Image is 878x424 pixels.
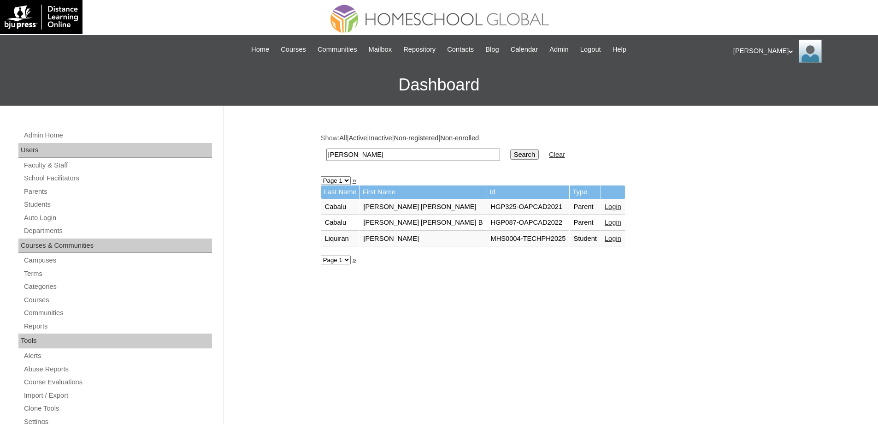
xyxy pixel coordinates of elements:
a: Parents [23,186,212,197]
span: Courses [281,44,306,55]
td: [PERSON_NAME] [PERSON_NAME] B [360,215,487,231]
span: Admin [549,44,569,55]
div: Users [18,143,212,158]
td: Cabalu [321,199,359,215]
td: HGP325-OAPCAD2021 [487,199,570,215]
a: Terms [23,268,212,280]
input: Search [510,149,539,160]
a: Admin [545,44,573,55]
img: Ariane Ebuen [799,40,822,63]
a: Alerts [23,350,212,362]
a: Communities [313,44,362,55]
a: Login [605,203,621,210]
a: » [353,177,356,184]
span: Help [613,44,626,55]
a: Inactive [369,134,392,142]
a: Home [247,44,274,55]
td: Id [487,185,570,199]
a: Blog [481,44,503,55]
span: Communities [318,44,357,55]
span: Mailbox [369,44,392,55]
td: First Name [360,185,487,199]
a: Courses [23,294,212,306]
a: Abuse Reports [23,364,212,375]
td: Parent [570,215,601,231]
td: Last Name [321,185,359,199]
a: School Facilitators [23,173,212,184]
a: Non-enrolled [440,134,479,142]
a: Categories [23,281,212,293]
h3: Dashboard [5,64,873,106]
td: Liquiran [321,231,359,247]
a: Repository [399,44,440,55]
td: Student [570,231,601,247]
input: Search [326,149,500,161]
a: Admin Home [23,130,212,141]
div: Courses & Communities [18,239,212,253]
a: Course Evaluations [23,376,212,388]
a: Departments [23,225,212,237]
a: Communities [23,307,212,319]
div: [PERSON_NAME] [733,40,869,63]
span: Home [251,44,269,55]
a: Clone Tools [23,403,212,414]
span: Blog [485,44,499,55]
a: Contacts [442,44,478,55]
a: Clear [549,151,565,158]
a: Campuses [23,255,212,266]
a: » [353,256,356,263]
a: Login [605,235,621,242]
td: MHS0004-TECHPH2025 [487,231,570,247]
td: Parent [570,199,601,215]
a: Auto Login [23,212,212,224]
a: Logout [576,44,606,55]
a: Students [23,199,212,210]
span: Calendar [511,44,538,55]
a: All [339,134,347,142]
td: Cabalu [321,215,359,231]
td: [PERSON_NAME] [PERSON_NAME] [360,199,487,215]
div: Tools [18,334,212,348]
a: Courses [276,44,311,55]
a: Login [605,219,621,226]
div: Show: | | | | [321,133,777,166]
a: Reports [23,321,212,332]
td: Type [570,185,601,199]
span: Contacts [447,44,474,55]
span: Repository [403,44,436,55]
td: [PERSON_NAME] [360,231,487,247]
a: Active [348,134,367,142]
span: Logout [580,44,601,55]
img: logo-white.png [5,5,78,30]
a: Faculty & Staff [23,160,212,171]
a: Calendar [506,44,542,55]
a: Help [608,44,631,55]
a: Non-registered [394,134,439,142]
td: HGP087-OAPCAD2022 [487,215,570,231]
a: Mailbox [364,44,397,55]
a: Import / Export [23,390,212,401]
